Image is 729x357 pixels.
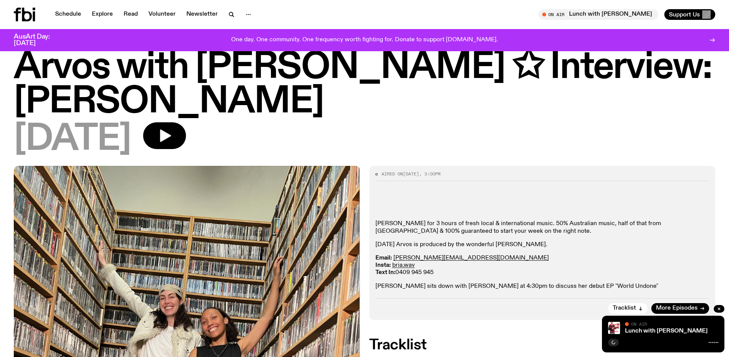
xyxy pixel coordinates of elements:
[375,220,709,235] p: [PERSON_NAME] for 3 hours of fresh local & international music. ​50% Australian music, half of th...
[375,262,391,268] strong: Insta:
[375,269,395,276] strong: Text In:
[182,9,222,20] a: Newsletter
[369,338,716,352] h2: Tracklist
[119,9,142,20] a: Read
[375,283,709,290] p: [PERSON_NAME] sits down with [PERSON_NAME] at 4:30pm to discuss her debut EP "World Undone"
[419,171,440,177] span: , 3:00pm
[375,255,392,261] strong: Email:
[51,9,86,20] a: Schedule
[625,328,708,334] a: Lunch with [PERSON_NAME]
[664,9,715,20] button: Support Us
[393,255,549,261] a: [PERSON_NAME][EMAIL_ADDRESS][DOMAIN_NAME]
[651,303,709,314] a: More Episodes
[392,262,415,268] a: bria.wav
[231,37,498,44] p: One day. One community. One frequency worth fighting for. Donate to support [DOMAIN_NAME].
[375,241,709,248] p: [DATE] Arvos is produced by the wonderful [PERSON_NAME].
[669,11,700,18] span: Support Us
[608,303,647,314] button: Tracklist
[538,9,658,20] button: On AirLunch with [PERSON_NAME]
[382,171,403,177] span: Aired on
[144,9,180,20] a: Volunteer
[87,9,117,20] a: Explore
[14,34,63,47] h3: AusArt Day: [DATE]
[375,255,709,277] p: 0409 945 945
[613,305,636,311] span: Tracklist
[403,171,419,177] span: [DATE]
[14,122,131,157] span: [DATE]
[631,321,647,326] span: On Air
[656,305,698,311] span: More Episodes
[14,50,715,119] h1: Arvos with [PERSON_NAME] ✩ Interview: [PERSON_NAME]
